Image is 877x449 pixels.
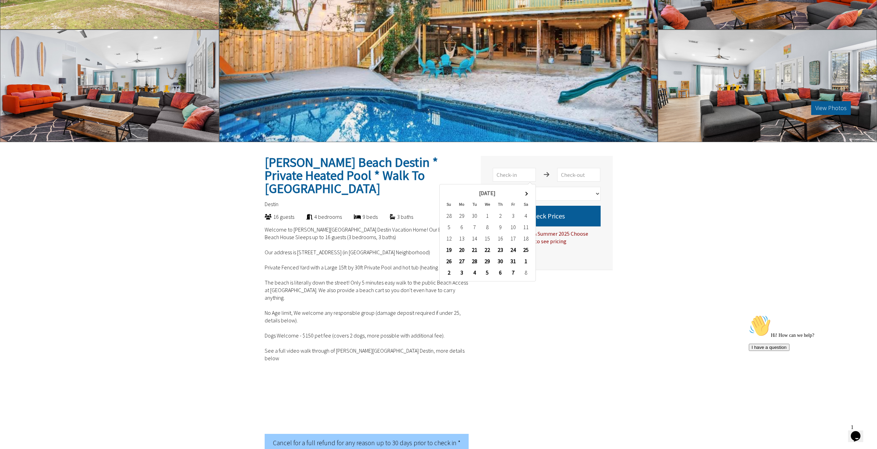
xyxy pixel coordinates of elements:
[3,21,68,26] span: Hi! How can we help?
[493,226,601,245] div: For Spring Break & Summer 2025 Choose [DATE] to [DATE] to see pricing
[3,3,25,25] img: :wave:
[520,255,532,267] td: 1
[455,267,468,278] td: 3
[455,233,468,244] td: 13
[481,221,494,233] td: 8
[494,233,507,244] td: 16
[493,206,601,226] button: Check Prices
[520,221,532,233] td: 11
[265,201,278,207] span: Destin
[468,199,481,210] th: Tu
[481,233,494,244] td: 15
[442,244,455,255] td: 19
[507,221,519,233] td: 10
[442,255,455,267] td: 26
[481,244,494,255] td: 22
[468,210,481,221] td: 30
[507,199,519,210] th: Fr
[442,210,455,221] td: 28
[455,187,519,199] th: [DATE]
[481,199,494,210] th: We
[481,210,494,221] td: 1
[494,255,507,267] td: 30
[811,101,851,115] button: View Photos
[468,244,481,255] td: 21
[253,213,294,221] div: 16 guests
[494,210,507,221] td: 2
[468,255,481,267] td: 28
[494,267,507,278] td: 6
[848,421,870,442] iframe: chat widget
[442,199,455,210] th: Su
[265,156,469,195] h2: [PERSON_NAME] Beach Destin * Private Heated Pool * Walk To [GEOGRAPHIC_DATA]
[442,233,455,244] td: 12
[746,312,870,418] iframe: chat widget
[520,244,532,255] td: 25
[520,210,532,221] td: 4
[507,233,519,244] td: 17
[294,213,342,221] div: 4 bedrooms
[494,244,507,255] td: 23
[3,32,43,39] button: I have a question
[494,199,507,210] th: Th
[507,267,519,278] td: 7
[442,221,455,233] td: 5
[265,226,469,429] p: Welcome to [PERSON_NAME][GEOGRAPHIC_DATA] Destin Vacation Home! Our Beautiful Beach House Sleeps ...
[507,210,519,221] td: 3
[468,221,481,233] td: 7
[455,244,468,255] td: 20
[455,221,468,233] td: 6
[3,3,127,39] div: 👋Hi! How can we help?I have a question
[520,267,532,278] td: 8
[507,244,519,255] td: 24
[520,233,532,244] td: 18
[481,255,494,267] td: 29
[481,267,494,278] td: 5
[468,267,481,278] td: 4
[493,168,536,182] input: Check-in
[557,168,600,182] input: Check-out
[507,255,519,267] td: 31
[520,199,532,210] th: Sa
[455,210,468,221] td: 29
[342,213,378,221] div: 9 beds
[468,233,481,244] td: 14
[455,199,468,210] th: Mo
[378,213,413,221] div: 3 baths
[455,255,468,267] td: 27
[442,267,455,278] td: 2
[494,221,507,233] td: 9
